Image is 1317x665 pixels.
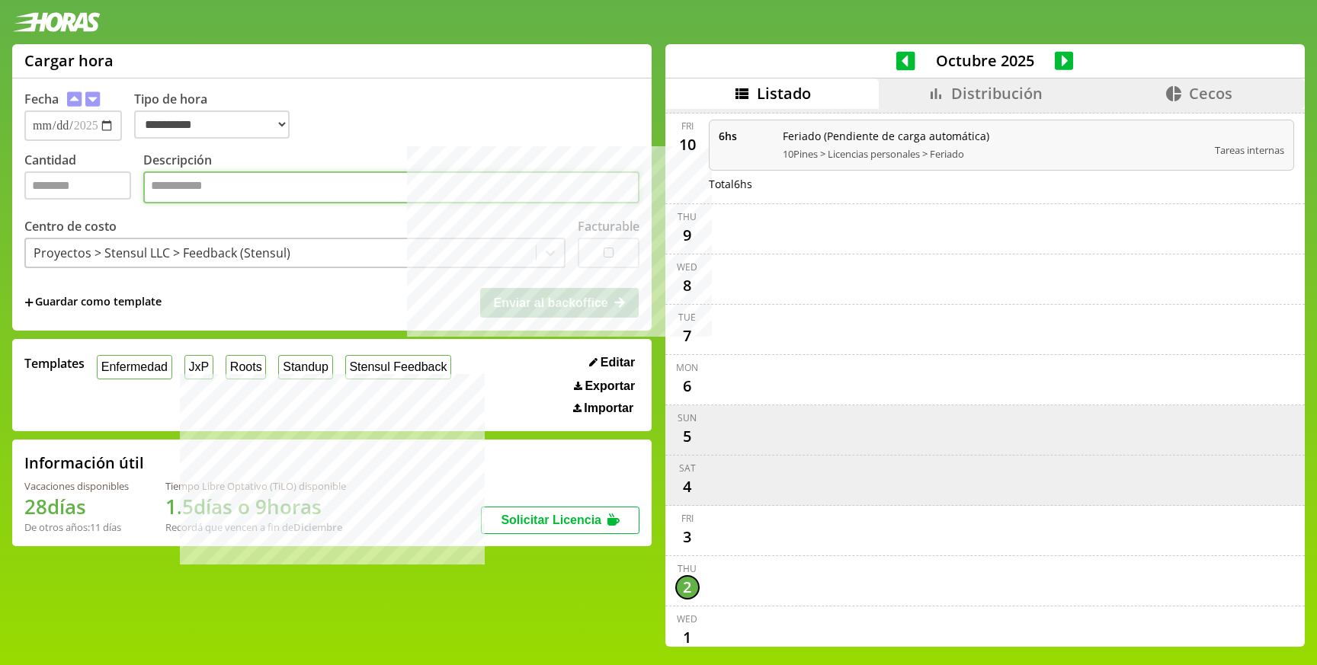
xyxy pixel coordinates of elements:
div: Fri [681,512,694,525]
label: Facturable [578,218,639,235]
div: Proyectos > Stensul LLC > Feedback (Stensul) [34,245,290,261]
label: Fecha [24,91,59,107]
button: Exportar [569,379,639,394]
div: Vacaciones disponibles [24,479,129,493]
button: Solicitar Licencia [481,507,639,534]
span: Templates [24,355,85,372]
span: Tareas internas [1215,143,1284,157]
span: Cecos [1189,83,1232,104]
button: Editar [585,355,639,370]
div: 8 [675,273,700,298]
span: Distribución [951,83,1043,104]
span: +Guardar como template [24,294,162,311]
textarea: Descripción [143,171,639,203]
button: Stensul Feedback [345,355,452,379]
h1: Cargar hora [24,50,114,71]
label: Cantidad [24,152,143,207]
span: Feriado (Pendiente de carga automática) [783,129,1205,143]
button: Enfermedad [97,355,172,379]
div: 7 [675,324,700,348]
input: Cantidad [24,171,131,200]
span: 10Pines > Licencias personales > Feriado [783,147,1205,161]
div: Sun [678,411,697,424]
label: Tipo de hora [134,91,302,141]
div: 3 [675,525,700,549]
span: Importar [584,401,633,415]
label: Descripción [143,152,639,207]
div: 2 [675,575,700,599]
div: Tiempo Libre Optativo (TiLO) disponible [165,479,346,493]
div: 5 [675,424,700,449]
div: Mon [676,361,698,374]
div: 10 [675,133,700,157]
label: Centro de costo [24,218,117,235]
div: 4 [675,475,700,499]
span: Listado [757,83,811,104]
select: Tipo de hora [134,110,290,139]
span: 6 hs [719,129,772,143]
h2: Información útil [24,452,144,473]
span: + [24,294,34,311]
button: Standup [278,355,332,379]
div: Fri [681,120,694,133]
img: logotipo [12,12,101,32]
div: scrollable content [665,109,1305,644]
div: Sat [679,462,696,475]
button: JxP [184,355,213,379]
div: Total 6 hs [709,177,1295,191]
div: 1 [675,625,700,650]
span: Octubre 2025 [915,50,1055,71]
button: Roots [226,355,266,379]
div: Thu [678,210,697,223]
div: 9 [675,223,700,248]
h1: 1.5 días o 9 horas [165,493,346,520]
div: Thu [678,562,697,575]
div: Tue [678,311,696,324]
span: Exportar [585,379,635,393]
b: Diciembre [293,520,342,534]
div: Recordá que vencen a fin de [165,520,346,534]
div: Wed [677,612,697,625]
h1: 28 días [24,493,129,520]
span: Editar [601,356,635,369]
div: De otros años: 11 días [24,520,129,534]
div: Wed [677,261,697,273]
div: 6 [675,374,700,398]
span: Solicitar Licencia [501,513,601,526]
